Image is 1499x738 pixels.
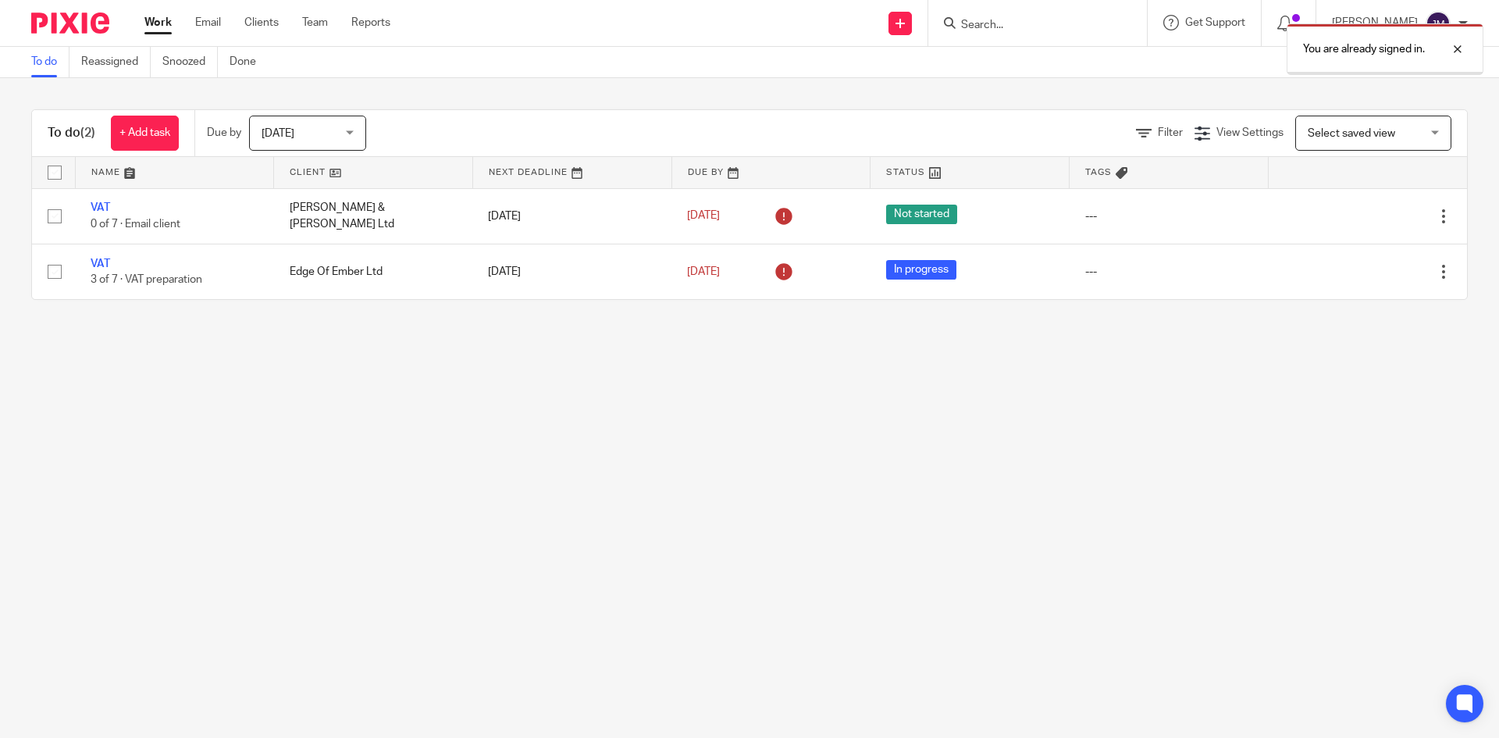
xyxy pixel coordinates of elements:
span: 0 of 7 · Email client [91,219,180,230]
a: VAT [91,258,110,269]
a: Clients [244,15,279,30]
a: + Add task [111,116,179,151]
a: Snoozed [162,47,218,77]
span: Filter [1158,127,1183,138]
a: VAT [91,202,110,213]
a: Work [144,15,172,30]
img: svg%3E [1426,11,1451,36]
h1: To do [48,125,95,141]
p: Due by [207,125,241,141]
p: You are already signed in. [1303,41,1425,57]
img: Pixie [31,12,109,34]
td: [DATE] [472,188,671,244]
span: [DATE] [687,266,720,277]
a: Reassigned [81,47,151,77]
span: In progress [886,260,956,280]
span: (2) [80,127,95,139]
div: --- [1085,264,1253,280]
span: Select saved view [1308,128,1395,139]
a: Reports [351,15,390,30]
td: [DATE] [472,244,671,299]
span: Not started [886,205,957,224]
span: View Settings [1216,127,1284,138]
span: [DATE] [262,128,294,139]
td: Edge Of Ember Ltd [274,244,473,299]
a: Done [230,47,268,77]
div: --- [1085,209,1253,224]
span: Tags [1085,168,1112,176]
span: [DATE] [687,211,720,222]
a: To do [31,47,69,77]
span: 3 of 7 · VAT preparation [91,274,202,285]
a: Email [195,15,221,30]
td: [PERSON_NAME] & [PERSON_NAME] Ltd [274,188,473,244]
a: Team [302,15,328,30]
